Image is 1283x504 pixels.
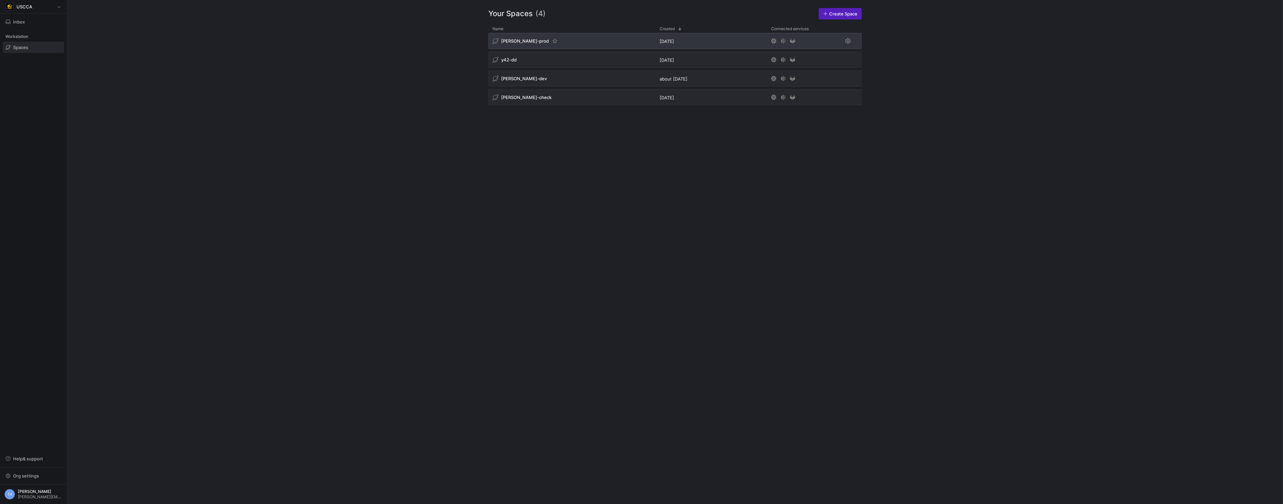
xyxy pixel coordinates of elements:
span: [DATE] [660,95,674,100]
span: [PERSON_NAME]-dev [501,76,547,81]
button: TH[PERSON_NAME][PERSON_NAME][EMAIL_ADDRESS][DOMAIN_NAME] [3,487,64,501]
span: Help & support [13,456,43,461]
div: Press SPACE to select this row. [488,52,862,70]
span: Org settings [13,473,39,478]
div: Press SPACE to select this row. [488,70,862,89]
span: y42-dd [501,57,517,62]
span: Create Space [829,11,857,16]
a: Create Space [819,8,862,19]
span: (4) [535,8,545,19]
span: [PERSON_NAME]-check [501,95,552,100]
span: Connected services [771,27,809,31]
span: Created [660,27,675,31]
a: Spaces [3,42,64,53]
span: about [DATE] [660,76,687,82]
div: TH [4,489,15,500]
div: Workstation [3,32,64,42]
span: Your Spaces [488,8,533,19]
span: Name [492,27,504,31]
span: Spaces [13,45,28,50]
button: Org settings [3,470,64,482]
button: Inbox [3,16,64,28]
span: Inbox [13,19,25,24]
span: [PERSON_NAME][EMAIL_ADDRESS][DOMAIN_NAME] [18,495,62,499]
span: [DATE] [660,39,674,44]
span: [PERSON_NAME] [18,489,62,494]
span: [DATE] [660,57,674,63]
img: https://storage.googleapis.com/y42-prod-data-exchange/images/uAsz27BndGEK0hZWDFeOjoxA7jCwgK9jE472... [6,3,13,10]
span: USCCA [16,4,32,9]
a: Org settings [3,474,64,479]
span: [PERSON_NAME]-prod [501,38,549,44]
button: Help& support [3,453,64,464]
div: Press SPACE to select this row. [488,33,862,52]
div: Press SPACE to select this row. [488,89,862,108]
